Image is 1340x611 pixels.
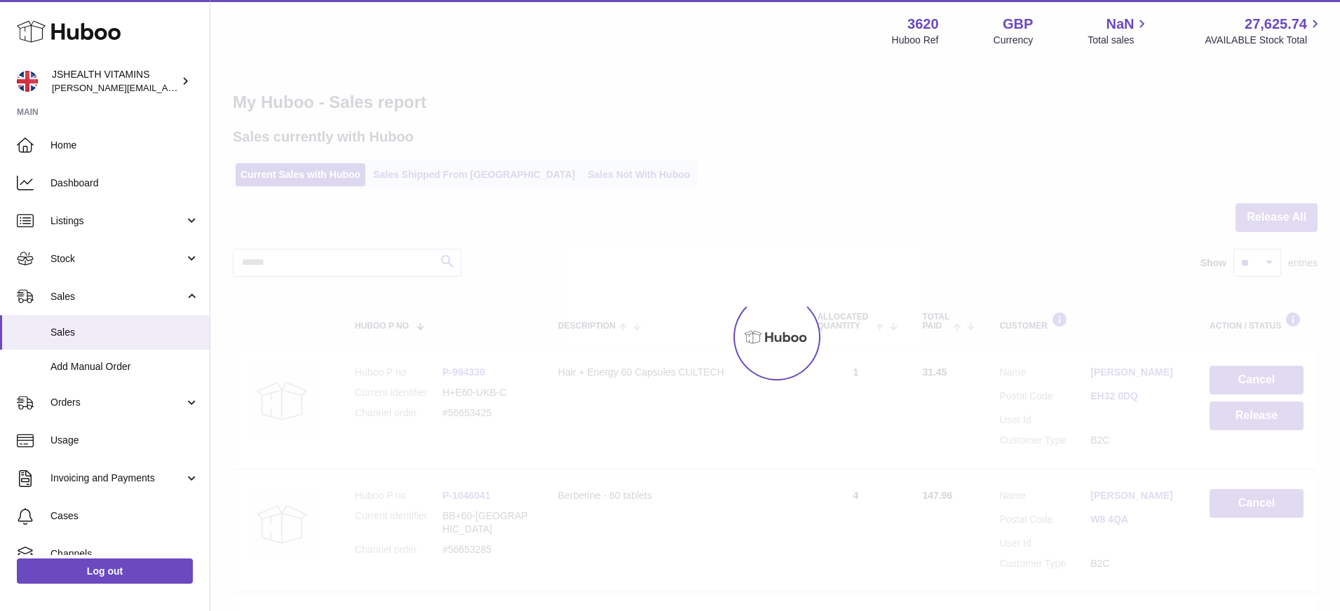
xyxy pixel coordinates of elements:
span: Dashboard [50,177,199,190]
span: Sales [50,290,184,303]
strong: GBP [1003,15,1033,34]
div: Currency [994,34,1034,47]
span: AVAILABLE Stock Total [1205,34,1323,47]
span: Channels [50,547,199,561]
span: Home [50,139,199,152]
span: Listings [50,214,184,228]
span: Invoicing and Payments [50,472,184,485]
span: [PERSON_NAME][EMAIL_ADDRESS][DOMAIN_NAME] [52,82,281,93]
span: Add Manual Order [50,360,199,373]
span: Total sales [1088,34,1150,47]
span: Usage [50,434,199,447]
img: francesca@jshealthvitamins.com [17,71,38,92]
strong: 3620 [907,15,939,34]
div: JSHEALTH VITAMINS [52,68,178,95]
a: NaN Total sales [1088,15,1150,47]
span: Sales [50,326,199,339]
span: Orders [50,396,184,409]
div: Huboo Ref [892,34,939,47]
span: Stock [50,252,184,266]
a: 27,625.74 AVAILABLE Stock Total [1205,15,1323,47]
span: NaN [1106,15,1134,34]
span: Cases [50,509,199,523]
a: Log out [17,558,193,584]
span: 27,625.74 [1245,15,1307,34]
